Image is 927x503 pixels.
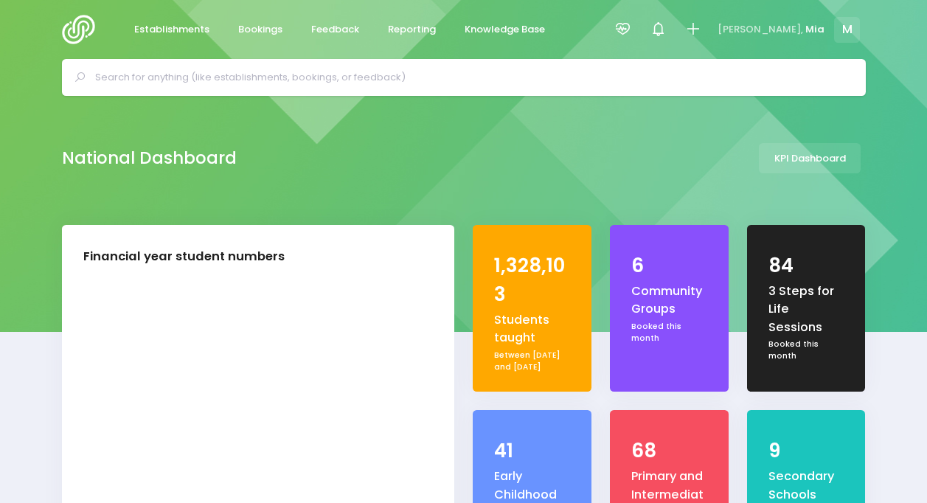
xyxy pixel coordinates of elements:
[83,248,285,266] div: Financial year student numbers
[768,282,844,336] div: 3 Steps for Life Sessions
[311,22,359,37] span: Feedback
[494,251,569,309] div: 1,328,103
[465,22,545,37] span: Knowledge Base
[226,15,295,44] a: Bookings
[805,22,824,37] span: Mia
[494,437,569,465] div: 41
[453,15,558,44] a: Knowledge Base
[388,22,436,37] span: Reporting
[718,22,803,37] span: [PERSON_NAME],
[494,350,569,372] div: Between [DATE] and [DATE]
[631,321,706,344] div: Booked this month
[494,311,569,347] div: Students taught
[238,22,282,37] span: Bookings
[768,437,844,465] div: 9
[299,15,372,44] a: Feedback
[768,339,844,361] div: Booked this month
[122,15,222,44] a: Establishments
[376,15,448,44] a: Reporting
[768,251,844,280] div: 84
[95,66,845,89] input: Search for anything (like establishments, bookings, or feedback)
[631,282,706,319] div: Community Groups
[759,143,861,173] a: KPI Dashboard
[62,15,104,44] img: Logo
[134,22,209,37] span: Establishments
[631,251,706,280] div: 6
[834,17,860,43] span: M
[631,437,706,465] div: 68
[62,148,237,168] h2: National Dashboard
